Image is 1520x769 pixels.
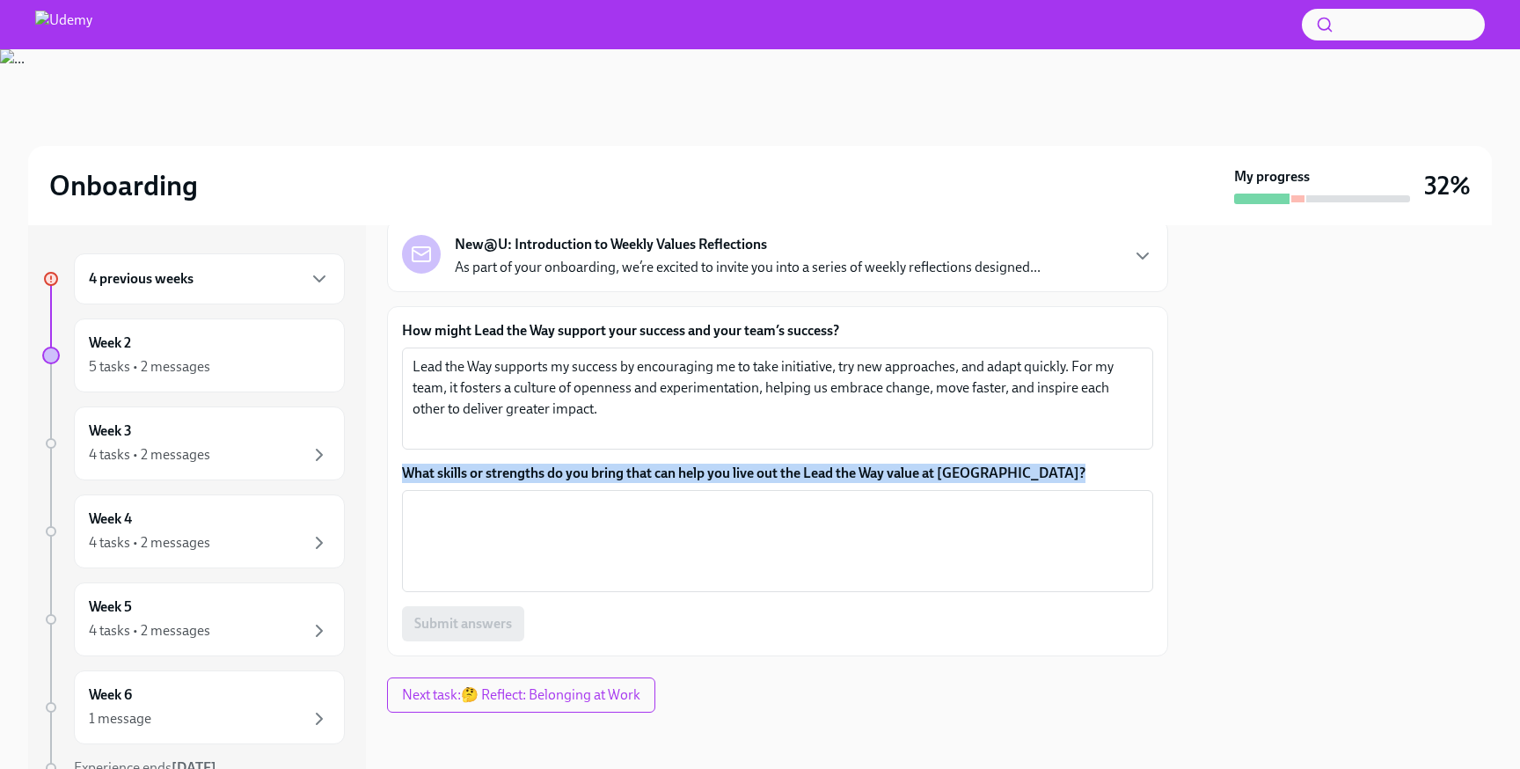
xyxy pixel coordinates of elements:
label: What skills or strengths do you bring that can help you live out the Lead the Way value at [GEOGR... [402,464,1153,483]
a: Week 44 tasks • 2 messages [42,494,345,568]
strong: My progress [1234,167,1310,187]
h6: Week 3 [89,421,132,441]
div: 4 previous weeks [74,253,345,304]
div: 4 tasks • 2 messages [89,533,210,553]
a: Week 61 message [42,670,345,744]
a: Week 25 tasks • 2 messages [42,319,345,392]
h3: 32% [1424,170,1471,201]
span: Next task : 🤔 Reflect: Belonging at Work [402,686,640,704]
button: Next task:🤔 Reflect: Belonging at Work [387,677,655,713]
h6: Week 2 [89,333,131,353]
textarea: Lead the Way supports my success by encouraging me to take initiative, try new approaches, and ad... [413,356,1143,441]
a: Week 54 tasks • 2 messages [42,582,345,656]
h6: Week 4 [89,509,132,529]
h6: 4 previous weeks [89,269,194,289]
label: How might Lead the Way support your success and your team’s success? [402,321,1153,341]
div: 4 tasks • 2 messages [89,445,210,465]
h2: Onboarding [49,168,198,203]
h6: Week 6 [89,685,132,705]
p: As part of your onboarding, we’re excited to invite you into a series of weekly reflections desig... [455,258,1041,277]
div: 5 tasks • 2 messages [89,357,210,377]
img: Udemy [35,11,92,39]
div: 4 tasks • 2 messages [89,621,210,641]
h6: Week 5 [89,597,132,617]
div: 1 message [89,709,151,729]
a: Week 34 tasks • 2 messages [42,406,345,480]
strong: New@U: Introduction to Weekly Values Reflections [455,235,767,254]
